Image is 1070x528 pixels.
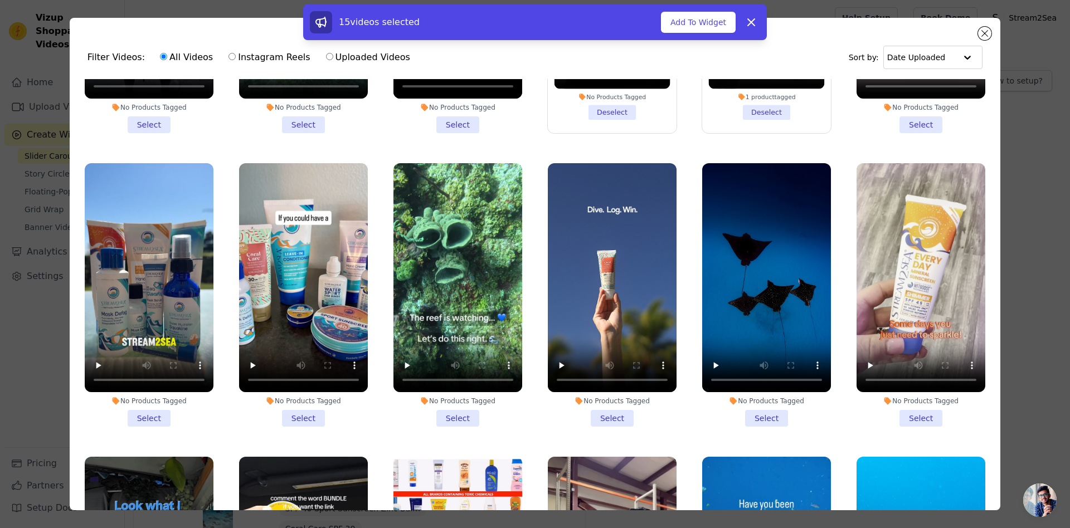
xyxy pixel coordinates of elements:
label: All Videos [159,50,213,65]
label: Uploaded Videos [325,50,411,65]
div: Filter Videos: [87,45,416,70]
div: Open chat [1023,483,1057,517]
div: No Products Tagged [393,103,522,112]
div: No Products Tagged [857,397,985,405]
div: No Products Tagged [85,397,213,405]
div: No Products Tagged [393,397,522,405]
div: No Products Tagged [85,103,213,112]
div: 1 product tagged [709,93,825,101]
label: Instagram Reels [228,50,310,65]
div: Sort by: [849,46,983,69]
div: No Products Tagged [857,103,985,112]
span: 15 videos selected [339,17,420,27]
div: No Products Tagged [239,103,368,112]
div: No Products Tagged [239,397,368,405]
button: Add To Widget [661,12,736,33]
div: No Products Tagged [702,397,831,405]
div: No Products Tagged [548,397,677,405]
div: No Products Tagged [555,93,670,101]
